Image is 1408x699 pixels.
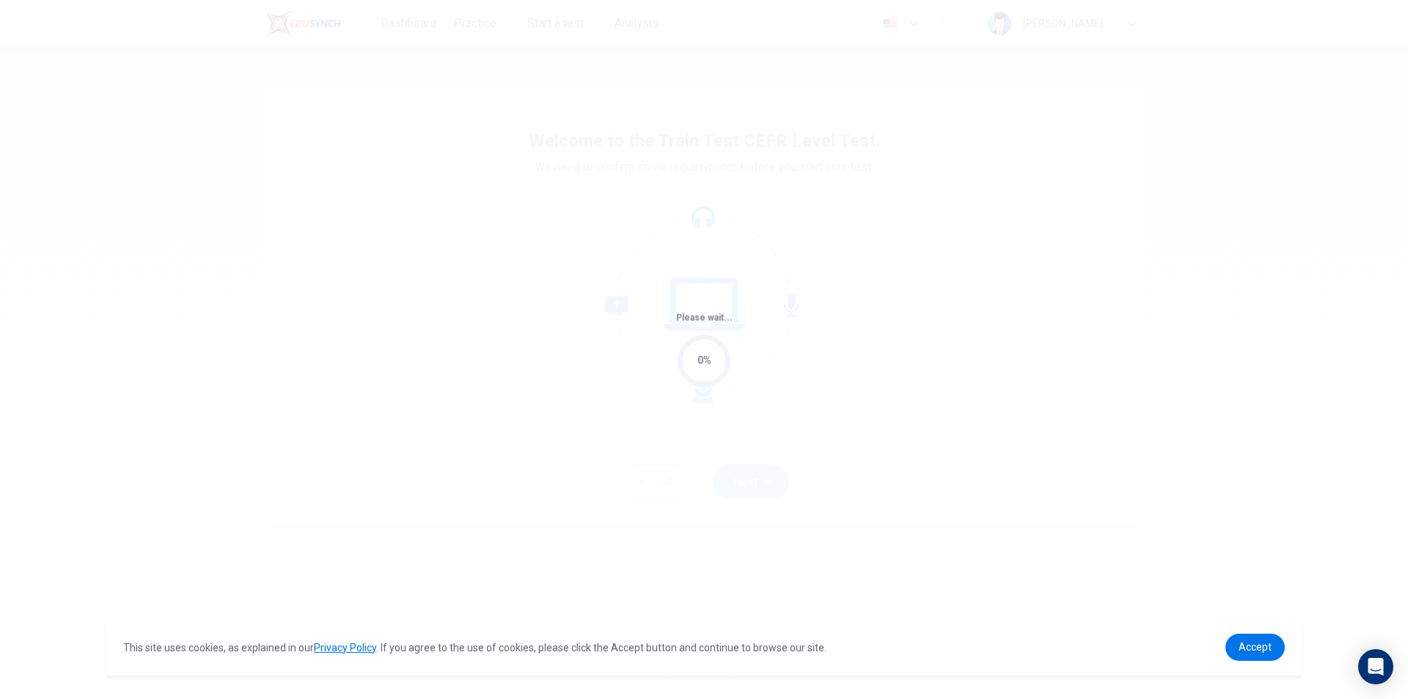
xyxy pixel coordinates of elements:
[676,312,733,323] span: Please wait...
[1358,649,1393,684] div: Open Intercom Messenger
[697,352,711,369] div: 0%
[1239,641,1272,653] span: Accept
[123,642,826,654] span: This site uses cookies, as explained in our . If you agree to the use of cookies, please click th...
[1225,634,1285,661] a: dismiss cookie message
[106,619,1302,676] div: cookieconsent
[314,642,376,654] a: Privacy Policy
